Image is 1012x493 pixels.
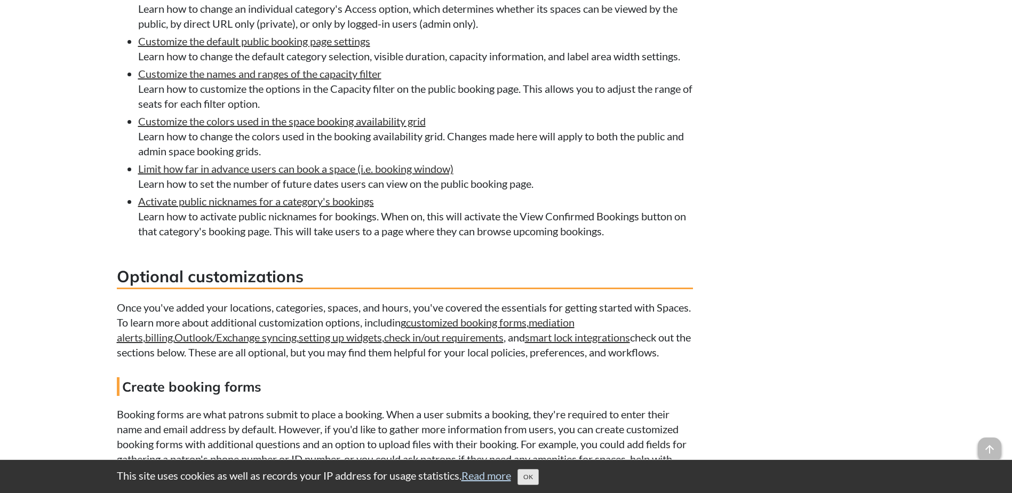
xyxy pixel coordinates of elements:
p: Once you've added your locations, categories, spaces, and hours, you've covered the essentials fo... [117,300,693,360]
a: Customize the default public booking page settings [138,35,370,47]
a: Customize the names and ranges of the capacity filter [138,67,381,80]
a: Read more [461,469,511,482]
li: Learn how to change the default category selection, visible duration, capacity information, and l... [138,34,693,63]
a: Customize the colors used in the space booking availability grid [138,115,426,128]
a: billing [145,331,173,344]
p: Booking forms are what patrons submit to place a booking. When a user submits a booking, they're ... [117,407,693,481]
li: Learn how to change the colors used in the booking availability grid. Changes made here will appl... [138,114,693,158]
div: This site uses cookies as well as records your IP address for usage statistics. [106,468,906,485]
a: arrow_upward [978,439,1001,451]
a: customized booking forms [406,316,527,329]
a: setting up widgets [299,331,382,344]
a: Activate public nicknames for a category's bookings [138,195,374,208]
li: Learn how to customize the options in the Capacity filter on the public booking page. This allows... [138,66,693,111]
h3: Optional customizations [117,265,693,289]
li: Learn how to set the number of future dates users can view on the public booking page. [138,161,693,191]
span: arrow_upward [978,438,1001,461]
li: Learn how to activate public nicknames for bookings. When on, this will activate the View Confirm... [138,194,693,238]
a: Limit how far in advance users can book a space (i.e. booking window) [138,162,453,175]
button: Close [517,469,539,485]
a: mediation alerts [117,316,575,344]
a: check in/out requirements [384,331,504,344]
h4: Create booking forms [117,377,693,396]
a: Outlook/Exchange syncing [174,331,297,344]
a: smart lock integrations [525,331,630,344]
